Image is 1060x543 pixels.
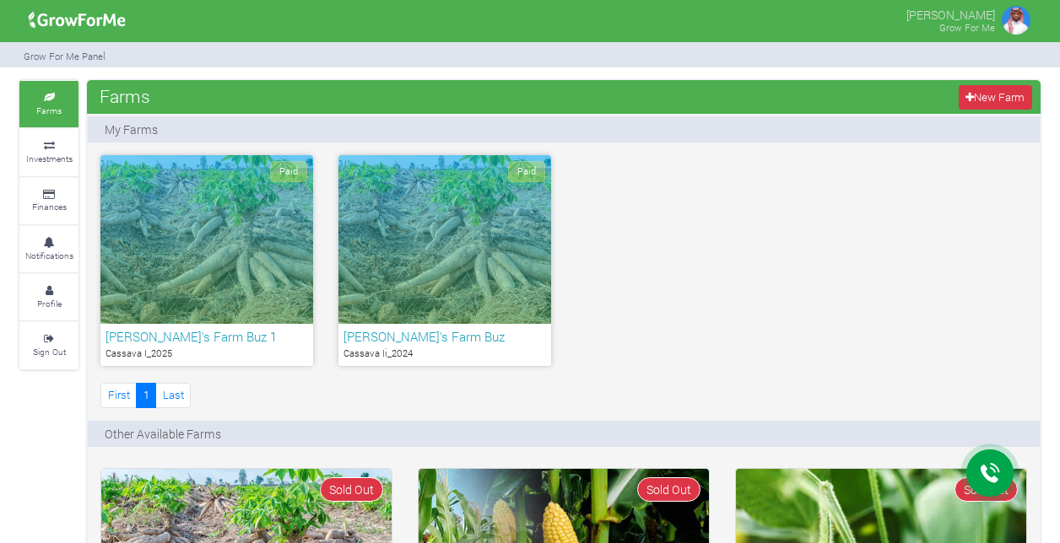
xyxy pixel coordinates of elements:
a: Finances [19,178,78,224]
h6: [PERSON_NAME]'s Farm Buz 1 [105,329,308,344]
p: [PERSON_NAME] [906,3,995,24]
small: Grow For Me Panel [24,50,105,62]
a: Investments [19,129,78,175]
span: Sold Out [637,477,700,502]
img: growforme image [23,3,132,37]
p: My Farms [105,121,158,138]
h6: [PERSON_NAME]'s Farm Buz [343,329,546,344]
p: Cassava Ii_2024 [343,347,546,361]
a: Notifications [19,226,78,272]
a: First [100,383,137,407]
p: Cassava I_2025 [105,347,308,361]
a: Last [155,383,191,407]
p: Other Available Farms [105,425,221,443]
a: Sign Out [19,322,78,368]
small: Farms [36,105,62,116]
span: Paid [508,161,545,182]
span: Farms [95,79,154,113]
a: Profile [19,274,78,320]
a: New Farm [959,85,1032,110]
small: Notifications [25,250,73,261]
small: Profile [37,298,62,309]
span: Sold Out [320,477,383,502]
small: Sign Out [33,346,66,358]
small: Finances [32,201,67,212]
span: Sold Out [955,477,1018,502]
a: 1 [136,383,156,407]
img: growforme image [999,3,1033,37]
a: Paid [PERSON_NAME]'s Farm Buz 1 Cassava I_2025 [100,155,313,366]
small: Grow For Me [939,21,995,34]
small: Investments [26,153,73,164]
span: Paid [270,161,307,182]
a: Paid [PERSON_NAME]'s Farm Buz Cassava Ii_2024 [338,155,551,366]
nav: Page Navigation [100,383,191,407]
a: Farms [19,81,78,127]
